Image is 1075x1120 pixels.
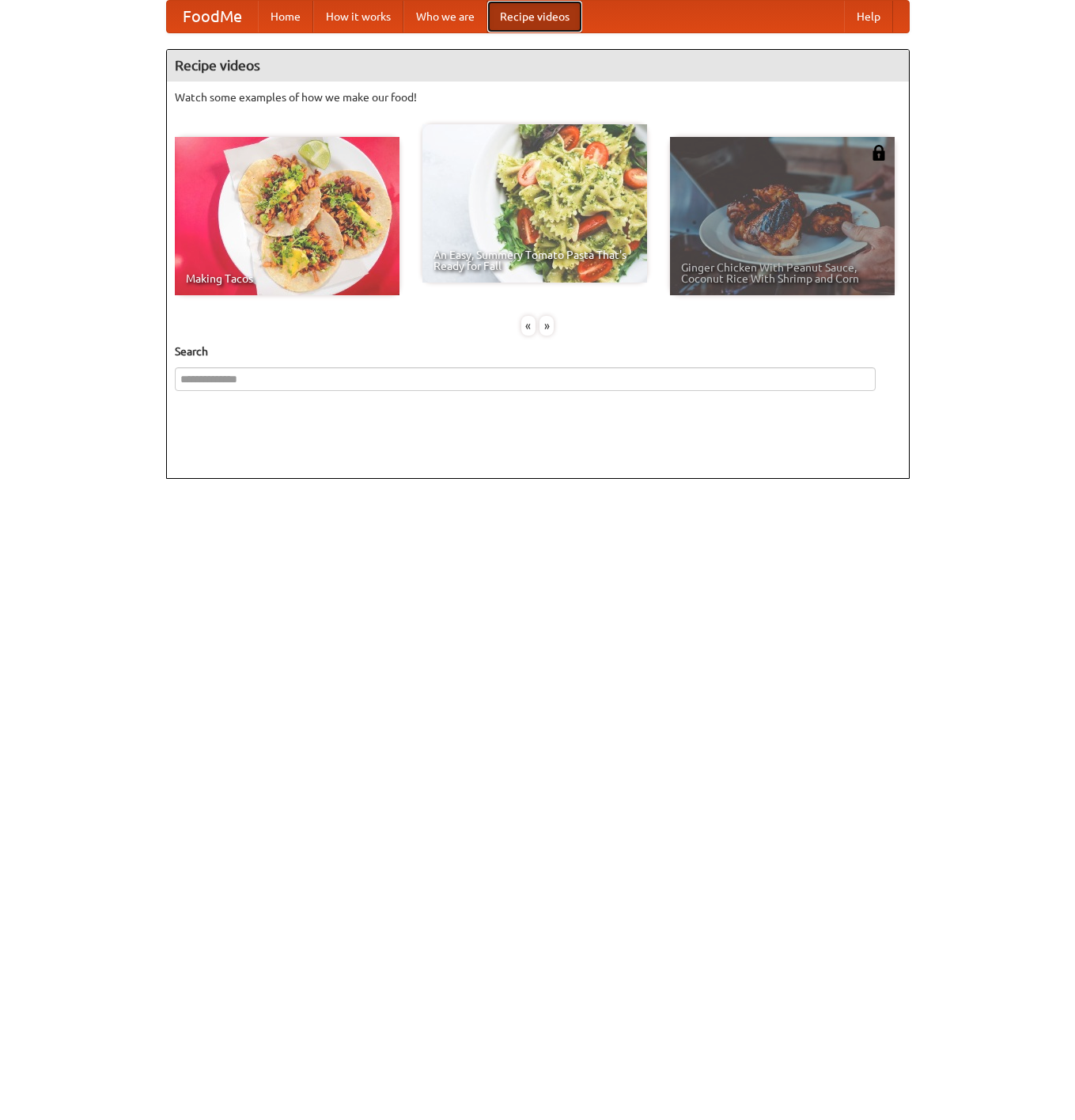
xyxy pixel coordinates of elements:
span: An Easy, Summery Tomato Pasta That's Ready for Fall [433,249,636,271]
div: » [539,316,554,336]
div: « [521,316,536,336]
a: Who we are [403,1,487,32]
a: Recipe videos [487,1,582,32]
h5: Search [175,344,901,359]
a: Home [258,1,313,32]
a: Making Tacos [175,137,399,295]
img: 483408.png [871,145,887,161]
p: Watch some examples of how we make our food! [175,89,901,105]
a: How it works [313,1,403,32]
span: Making Tacos [186,273,388,284]
a: An Easy, Summery Tomato Pasta That's Ready for Fall [422,124,647,283]
a: Help [844,1,893,32]
h4: Recipe videos [167,50,909,82]
a: FoodMe [167,1,258,32]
